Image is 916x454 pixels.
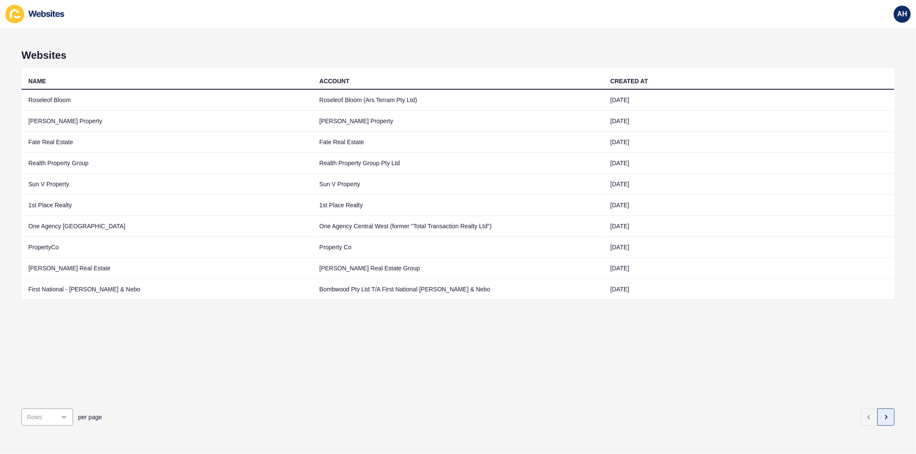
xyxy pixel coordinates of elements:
div: CREATED AT [610,77,648,85]
td: [DATE] [603,153,895,174]
td: [PERSON_NAME] Property [21,111,313,132]
td: [DATE] [603,111,895,132]
td: [PERSON_NAME] Real Estate Group [313,258,604,279]
td: Roseleof Bloom [21,90,313,111]
td: Bombwood Pty Ltd T/A First National [PERSON_NAME] & Nebo [313,279,604,300]
td: [DATE] [603,237,895,258]
td: Sun V Property [313,174,604,195]
td: [DATE] [603,195,895,216]
span: per page [78,413,102,421]
td: PropertyCo [21,237,313,258]
td: [DATE] [603,216,895,237]
div: ACCOUNT [320,77,350,85]
div: open menu [21,409,73,426]
td: Realth Property Group Pty Ltd [313,153,604,174]
td: Property Co [313,237,604,258]
span: AH [897,10,907,18]
td: Sun V Property [21,174,313,195]
td: [DATE] [603,258,895,279]
td: First National - [PERSON_NAME] & Nebo [21,279,313,300]
td: [DATE] [603,174,895,195]
td: One Agency Central West (former "Total Transaction Realty Ltd") [313,216,604,237]
td: 1st Place Realty [313,195,604,216]
h1: Websites [21,49,895,61]
td: [PERSON_NAME] Property [313,111,604,132]
td: Roseleof Bloom (Ars Terram Pty Ltd) [313,90,604,111]
td: [DATE] [603,90,895,111]
td: One Agency [GEOGRAPHIC_DATA] [21,216,313,237]
td: Fate Real Estate [313,132,604,153]
div: NAME [28,77,46,85]
td: [DATE] [603,132,895,153]
td: [PERSON_NAME] Real Estate [21,258,313,279]
td: Realth Property Group [21,153,313,174]
td: [DATE] [603,279,895,300]
td: Fate Real Estate [21,132,313,153]
td: 1st Place Realty [21,195,313,216]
